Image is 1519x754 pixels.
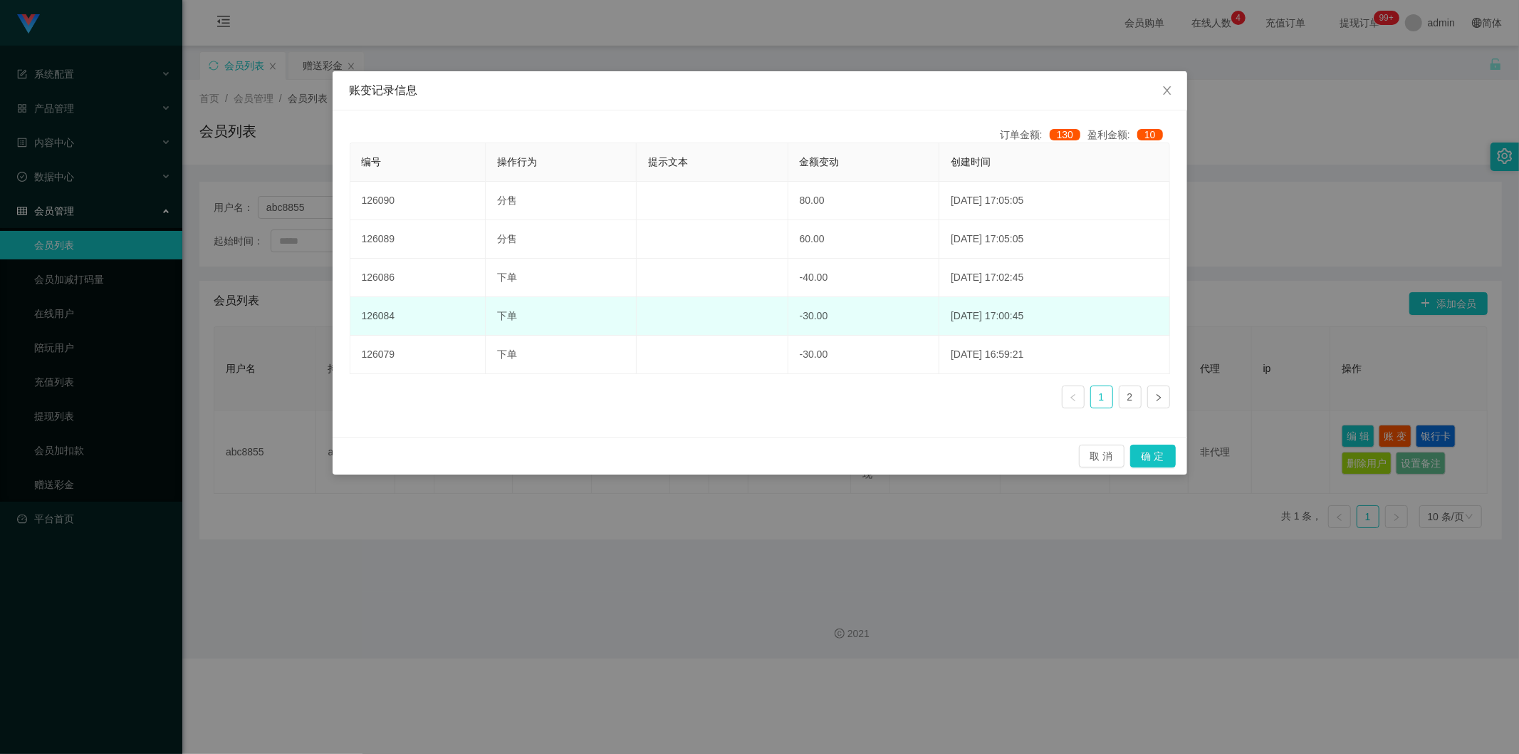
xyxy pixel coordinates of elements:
[1069,393,1077,402] i: 图标: left
[648,156,688,167] span: 提示文本
[1119,386,1141,408] a: 2
[350,259,486,297] td: 126086
[486,336,637,374] td: 下单
[1119,386,1142,408] li: 2
[1162,85,1173,96] i: 图标: close
[1062,386,1085,408] li: 上一页
[350,83,1170,98] div: 账变记录信息
[497,156,537,167] span: 操作行为
[951,156,991,167] span: 创建时间
[788,259,939,297] td: -40.00
[1130,445,1176,468] button: 确 定
[1154,393,1163,402] i: 图标: right
[1050,129,1080,140] span: 130
[486,297,637,336] td: 下单
[486,182,637,220] td: 分售
[800,156,840,167] span: 金额变动
[939,182,1169,220] td: [DATE] 17:05:05
[788,220,939,259] td: 60.00
[939,336,1169,374] td: [DATE] 16:59:21
[1147,386,1170,408] li: 下一页
[939,259,1169,297] td: [DATE] 17:02:45
[1087,128,1169,143] div: 盈利金额:
[350,182,486,220] td: 126090
[1079,445,1124,468] button: 取 消
[788,336,939,374] td: -30.00
[486,259,637,297] td: 下单
[1091,386,1112,408] a: 1
[350,336,486,374] td: 126079
[1137,129,1163,140] span: 10
[1090,386,1113,408] li: 1
[1000,128,1087,143] div: 订单金额:
[486,220,637,259] td: 分售
[939,297,1169,336] td: [DATE] 17:00:45
[350,220,486,259] td: 126089
[939,220,1169,259] td: [DATE] 17:05:05
[350,297,486,336] td: 126084
[1147,71,1187,111] button: Close
[362,156,382,167] span: 编号
[788,297,939,336] td: -30.00
[788,182,939,220] td: 80.00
